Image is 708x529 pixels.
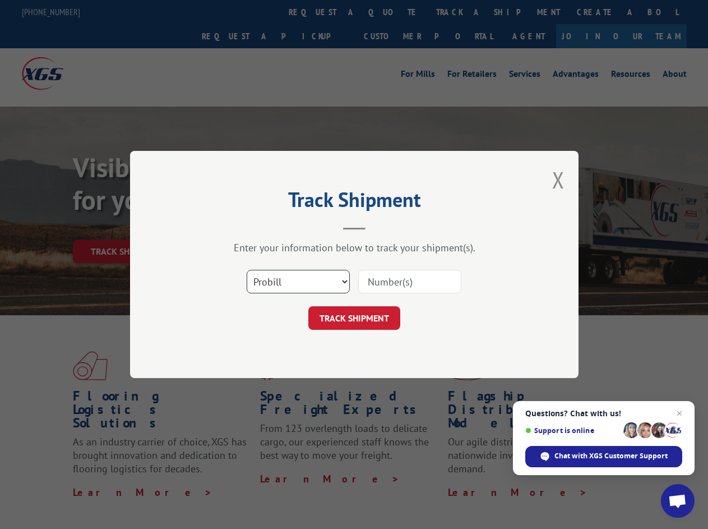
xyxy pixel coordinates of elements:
[186,192,522,213] h2: Track Shipment
[673,407,686,420] span: Close chat
[525,446,682,467] div: Chat with XGS Customer Support
[525,409,682,418] span: Questions? Chat with us!
[661,484,695,518] div: Open chat
[186,241,522,254] div: Enter your information below to track your shipment(s).
[358,270,461,293] input: Number(s)
[552,165,564,195] button: Close modal
[554,451,668,461] span: Chat with XGS Customer Support
[308,306,400,330] button: TRACK SHIPMENT
[525,426,619,435] span: Support is online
